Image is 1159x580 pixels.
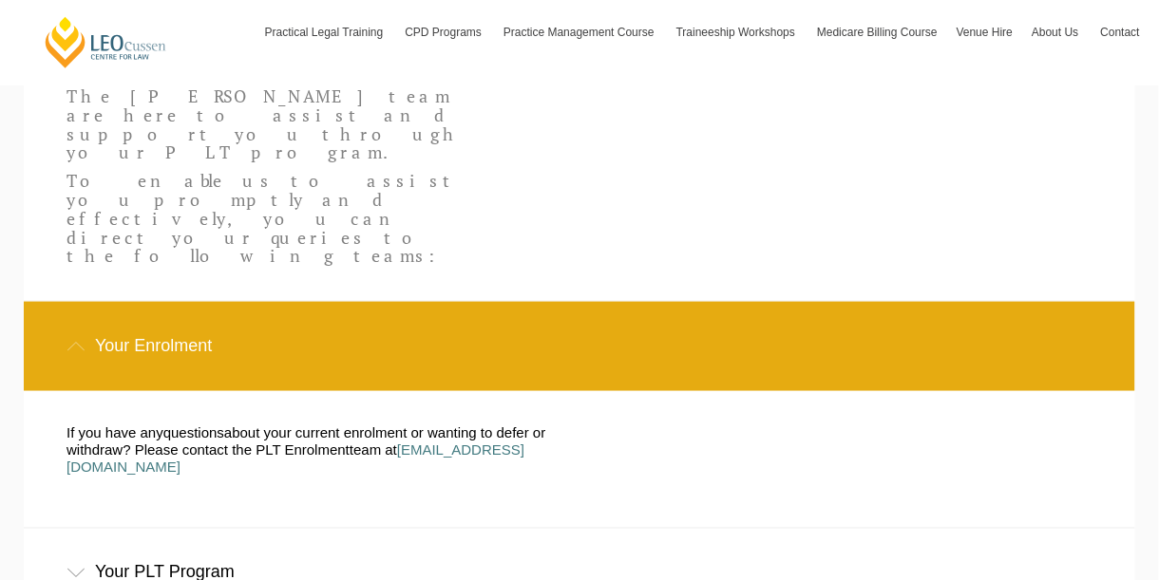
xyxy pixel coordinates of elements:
[66,424,163,440] span: If you have any
[217,424,224,440] span: s
[353,441,397,458] span: eam at
[1092,5,1149,60] a: Contact
[66,87,477,162] p: The [PERSON_NAME] team are here to assist and support you through your PLT program.
[350,441,353,458] span: t
[66,441,524,475] a: [EMAIL_ADDRESS][DOMAIN_NAME]
[163,424,218,440] span: question
[144,441,350,458] span: lease contact the PLT Enrolment
[667,5,807,60] a: Traineeship Workshops
[1022,5,1091,60] a: About Us
[494,5,667,60] a: Practice Management Course
[135,441,144,458] span: P
[24,302,1135,390] div: Your Enrolment
[123,441,130,458] span: ?
[947,5,1022,60] a: Venue Hire
[43,15,169,69] a: [PERSON_NAME] Centre for Law
[66,172,477,266] p: To enable us to assist you promptly and effectively, you can direct your queries to the following...
[66,424,545,458] span: about your current enrolment or wanting to defer or withdraw
[395,5,494,60] a: CPD Programs
[807,5,947,60] a: Medicare Billing Course
[256,5,396,60] a: Practical Legal Training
